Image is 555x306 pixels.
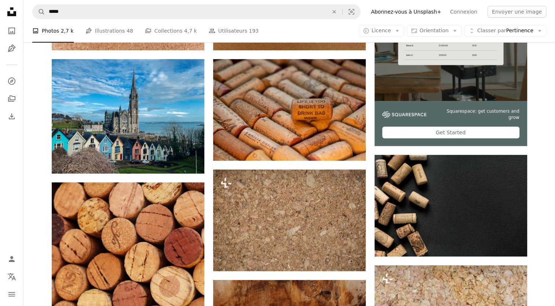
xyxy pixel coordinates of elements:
[343,5,360,19] button: Recherche de visuels
[446,6,482,18] a: Connexion
[464,25,546,37] button: Classer parPertinence
[4,74,19,88] a: Explorer
[407,25,461,37] button: Orientation
[372,28,391,33] span: Licence
[213,217,366,223] a: Gros plan d’une surface texturée en liège
[326,5,342,19] button: Effacer
[4,252,19,266] a: Connexion / S’inscrire
[32,4,361,19] form: Rechercher des visuels sur tout le site
[375,155,527,256] img: Blocs de bois marron sur textile noir
[85,19,133,43] a: Illustrations 48
[127,27,133,35] span: 48
[213,106,366,113] a: Blocs de bois bruns et blancs
[52,294,204,300] a: Planches rondes en bois marron avec texte kanji
[366,6,446,18] a: Abonnez-vous à Unsplash+
[477,28,506,33] span: Classer par
[209,19,259,43] a: Utilisateurs 193
[375,202,527,209] a: Blocs de bois marron sur textile noir
[382,127,519,138] div: Get Started
[4,109,19,124] a: Historique de téléchargement
[4,287,19,302] button: Menu
[52,113,204,120] a: Bâtiment en béton blanc et noir sous ciel bleu pendant la journée
[249,27,259,35] span: 193
[382,111,426,118] img: file-1747939142011-51e5cc87e3c9
[359,25,404,37] button: Licence
[33,5,45,19] button: Rechercher sur Unsplash
[52,59,204,174] img: Bâtiment en béton blanc et noir sous ciel bleu pendant la journée
[4,41,19,56] a: Illustrations
[184,27,197,35] span: 4,7 k
[435,108,519,121] span: Squarespace: get customers and grow
[4,4,19,21] a: Accueil — Unsplash
[4,269,19,284] button: Langue
[4,23,19,38] a: Photos
[488,6,546,18] button: Envoyer une image
[477,27,533,34] span: Pertinence
[213,170,366,271] img: Gros plan d’une surface texturée en liège
[420,28,449,33] span: Orientation
[145,19,197,43] a: Collections 4,7 k
[213,59,366,161] img: Blocs de bois bruns et blancs
[4,91,19,106] a: Collections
